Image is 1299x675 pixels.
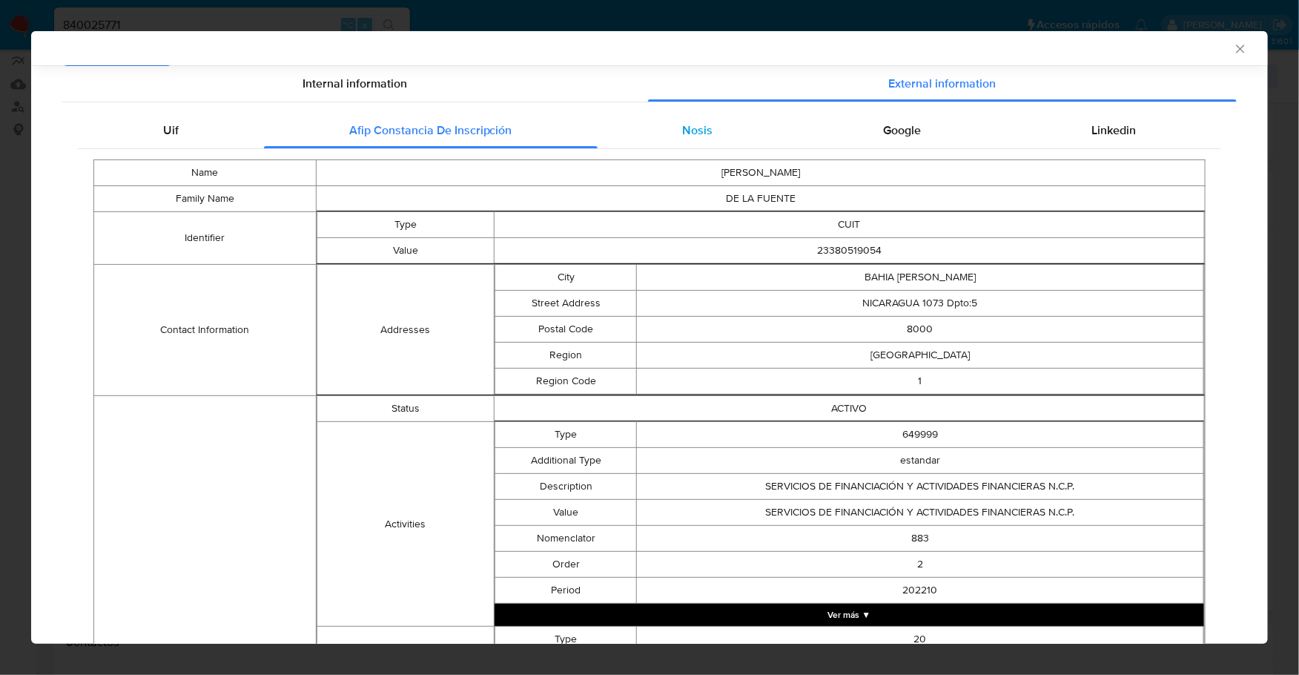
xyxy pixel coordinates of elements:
button: Cerrar ventana [1233,42,1246,55]
button: Expand array [495,604,1204,626]
td: Street Address [495,290,637,316]
td: 8000 [637,316,1204,342]
td: Status [317,395,494,421]
td: Region [495,342,637,368]
td: Value [495,499,637,525]
td: 202210 [637,577,1204,603]
td: CUIT [495,211,1205,237]
div: Detailed external info [78,113,1221,148]
span: Linkedin [1091,122,1136,139]
span: Internal information [303,75,408,92]
td: BAHIA [PERSON_NAME] [637,264,1204,290]
td: ACTIVO [495,395,1205,421]
td: Description [495,473,637,499]
td: 883 [637,525,1204,551]
td: Addresses [317,264,494,395]
td: SERVICIOS DE FINANCIACIÓN Y ACTIVIDADES FINANCIERAS N.C.P. [637,499,1204,525]
td: estandar [637,447,1204,473]
td: 1 [637,368,1204,394]
td: Type [495,421,637,447]
td: Contact Information [94,264,317,395]
span: Google [883,122,921,139]
td: Region Code [495,368,637,394]
td: 20 [637,626,1204,652]
td: 23380519054 [495,237,1205,263]
td: Type [317,211,494,237]
td: 2 [637,551,1204,577]
span: Afip Constancia De Inscripción [349,122,512,139]
span: Uif [163,122,179,139]
td: Period [495,577,637,603]
td: [GEOGRAPHIC_DATA] [637,342,1204,368]
span: External information [889,75,996,92]
td: Name [94,159,317,185]
td: City [495,264,637,290]
td: Additional Type [495,447,637,473]
td: [PERSON_NAME] [316,159,1205,185]
td: Postal Code [495,316,637,342]
td: Order [495,551,637,577]
td: Nomenclator [495,525,637,551]
td: NICARAGUA 1073 Dpto:5 [637,290,1204,316]
td: Activities [317,421,494,626]
td: Type [495,626,637,652]
td: Family Name [94,185,317,211]
td: SERVICIOS DE FINANCIACIÓN Y ACTIVIDADES FINANCIERAS N.C.P. [637,473,1204,499]
td: 649999 [637,421,1204,447]
td: Identifier [94,211,317,264]
div: closure-recommendation-modal [31,31,1268,644]
span: Nosis [682,122,713,139]
div: Detailed info [62,66,1237,102]
td: Value [317,237,494,263]
td: DE LA FUENTE [316,185,1205,211]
